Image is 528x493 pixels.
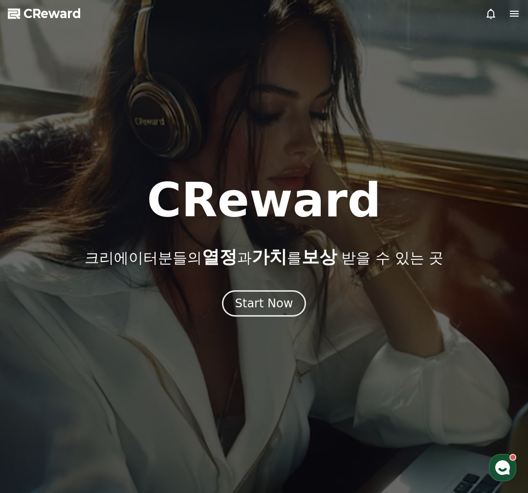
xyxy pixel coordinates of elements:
span: 가치 [252,247,287,267]
button: Start Now [222,290,307,317]
a: CReward [8,6,81,21]
div: Start Now [235,296,293,311]
p: 크리에이터분들의 과 를 받을 수 있는 곳 [85,247,443,267]
a: Start Now [222,300,307,309]
span: 보상 [302,247,337,267]
h1: CReward [147,177,381,224]
span: 열정 [202,247,237,267]
span: CReward [23,6,81,21]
